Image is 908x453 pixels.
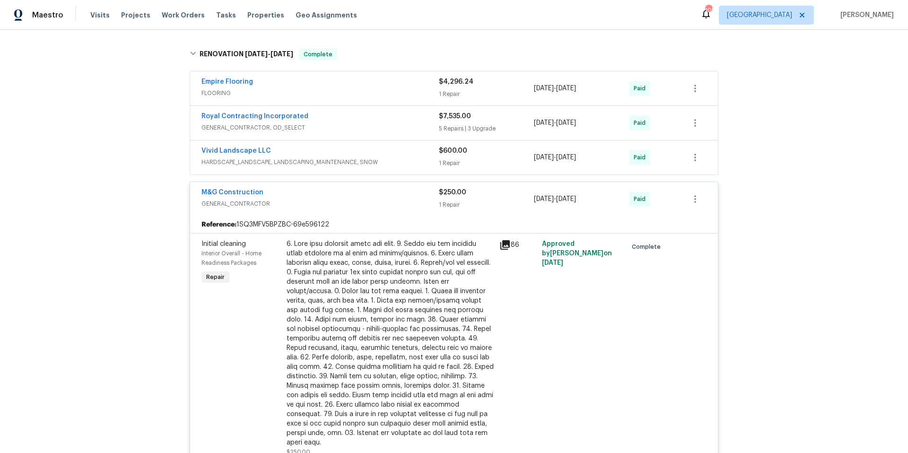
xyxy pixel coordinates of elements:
div: 1 Repair [439,158,534,168]
a: Vivid Landscape LLC [201,148,271,154]
span: [DATE] [556,120,576,126]
span: [PERSON_NAME] [837,10,894,20]
span: Complete [632,242,664,252]
span: GENERAL_CONTRACTOR, OD_SELECT [201,123,439,132]
div: 1SQ3MFV5BPZBC-69e596122 [190,216,718,233]
span: Paid [634,84,649,93]
span: [GEOGRAPHIC_DATA] [727,10,792,20]
div: RENOVATION [DATE]-[DATE]Complete [187,39,721,70]
span: Paid [634,118,649,128]
div: 5 Repairs | 3 Upgrade [439,124,534,133]
span: [DATE] [556,196,576,202]
div: 86 [499,239,536,251]
span: $4,296.24 [439,78,473,85]
span: Interior Overall - Home Readiness Packages [201,251,262,266]
a: Empire Flooring [201,78,253,85]
span: [DATE] [542,260,563,266]
span: Repair [202,272,228,282]
span: Work Orders [162,10,205,20]
span: $250.00 [439,189,466,196]
span: Tasks [216,12,236,18]
span: [DATE] [556,85,576,92]
span: [DATE] [534,85,554,92]
a: Royal Contracting Incorporated [201,113,308,120]
span: Approved by [PERSON_NAME] on [542,241,612,266]
span: Visits [90,10,110,20]
span: [DATE] [534,120,554,126]
span: Properties [247,10,284,20]
span: - [534,153,576,162]
span: Maestro [32,10,63,20]
span: Geo Assignments [296,10,357,20]
span: GENERAL_CONTRACTOR [201,199,439,209]
span: Projects [121,10,150,20]
span: Initial cleaning [201,241,246,247]
div: 1 Repair [439,200,534,209]
span: [DATE] [271,51,293,57]
b: Reference: [201,220,236,229]
div: 105 [705,6,712,15]
a: M&G Construction [201,189,263,196]
span: [DATE] [245,51,268,57]
span: Paid [634,153,649,162]
span: [DATE] [534,196,554,202]
span: HARDSCAPE_LANDSCAPE, LANDSCAPING_MAINTENANCE, SNOW [201,157,439,167]
span: Paid [634,194,649,204]
div: 1 Repair [439,89,534,99]
span: $7,535.00 [439,113,471,120]
div: 6. Lore ipsu dolorsit ametc adi elit. 9. Seddo eiu tem incididu utlab etdolore ma al enim ad mini... [287,239,494,447]
span: $600.00 [439,148,467,154]
span: - [245,51,293,57]
span: - [534,194,576,204]
span: [DATE] [534,154,554,161]
span: - [534,118,576,128]
span: [DATE] [556,154,576,161]
h6: RENOVATION [200,49,293,60]
span: FLOORING [201,88,439,98]
span: - [534,84,576,93]
span: Complete [300,50,336,59]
